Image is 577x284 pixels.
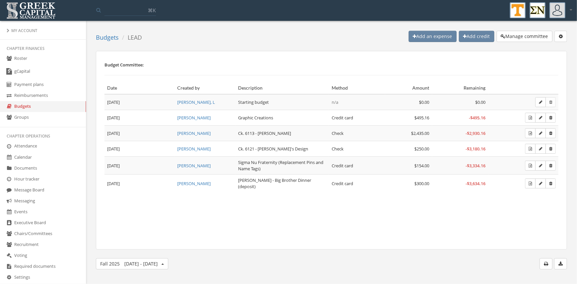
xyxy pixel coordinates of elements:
a: [PERSON_NAME] [177,181,211,186]
td: Check [329,126,385,141]
span: [DATE] [107,146,120,152]
a: [PERSON_NAME] [177,146,211,152]
button: Fall 2025[DATE] - [DATE] [96,258,168,269]
td: Credit card [329,175,385,192]
span: $0.00 [419,99,430,105]
td: Ck. 6121 - [PERSON_NAME]'s Design [235,141,329,157]
td: [PERSON_NAME] - Big Brother Dinner (deposit) [235,175,329,192]
a: [PERSON_NAME], L [177,99,215,105]
button: Manage committee [497,31,553,42]
span: [DATE] [107,163,120,169]
a: Budgets [96,33,119,41]
a: [PERSON_NAME] [177,130,211,136]
span: $495.16 [415,115,430,121]
span: - $2,930.16 [466,130,486,136]
span: $0.00 [475,99,486,105]
span: $250.00 [415,146,430,152]
a: [PERSON_NAME] [177,115,211,121]
span: [DATE] [107,181,120,186]
span: [DATE] [107,115,120,121]
span: Fall 2025 [100,261,158,267]
span: - $495.16 [469,115,486,121]
div: Remaining [435,85,486,91]
span: $2,435.00 [411,130,430,136]
span: ⌘K [148,7,156,14]
span: [DATE] [107,99,120,105]
div: My Account [7,28,79,33]
td: Credit card [329,157,385,175]
span: $300.00 [415,181,430,186]
td: Credit card [329,110,385,126]
div: Description [238,85,326,91]
div: Created by [177,85,233,91]
td: Graphic Creations [235,110,329,126]
span: - $3,634.16 [466,181,486,186]
li: LEAD [119,33,142,42]
button: Add an expense [409,31,457,42]
td: Check [329,141,385,157]
div: Method [332,85,383,91]
span: Budget Committee: [104,62,144,68]
td: n/a [329,94,385,110]
div: Date [107,85,172,91]
td: Ck. 6113 - [PERSON_NAME] [235,126,329,141]
button: Add credit [459,31,494,42]
a: [PERSON_NAME] [177,163,211,169]
span: - $3,180.16 [466,146,486,152]
span: $154.00 [415,163,430,169]
td: Sigma Nu Fraternity (Replacement Pins and Name Tags) [235,157,329,175]
span: [DATE] [107,130,120,136]
td: Starting budget [235,94,329,110]
div: Amount [388,85,430,91]
span: [DATE] - [DATE] [124,261,158,267]
span: - $3,334.16 [466,163,486,169]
